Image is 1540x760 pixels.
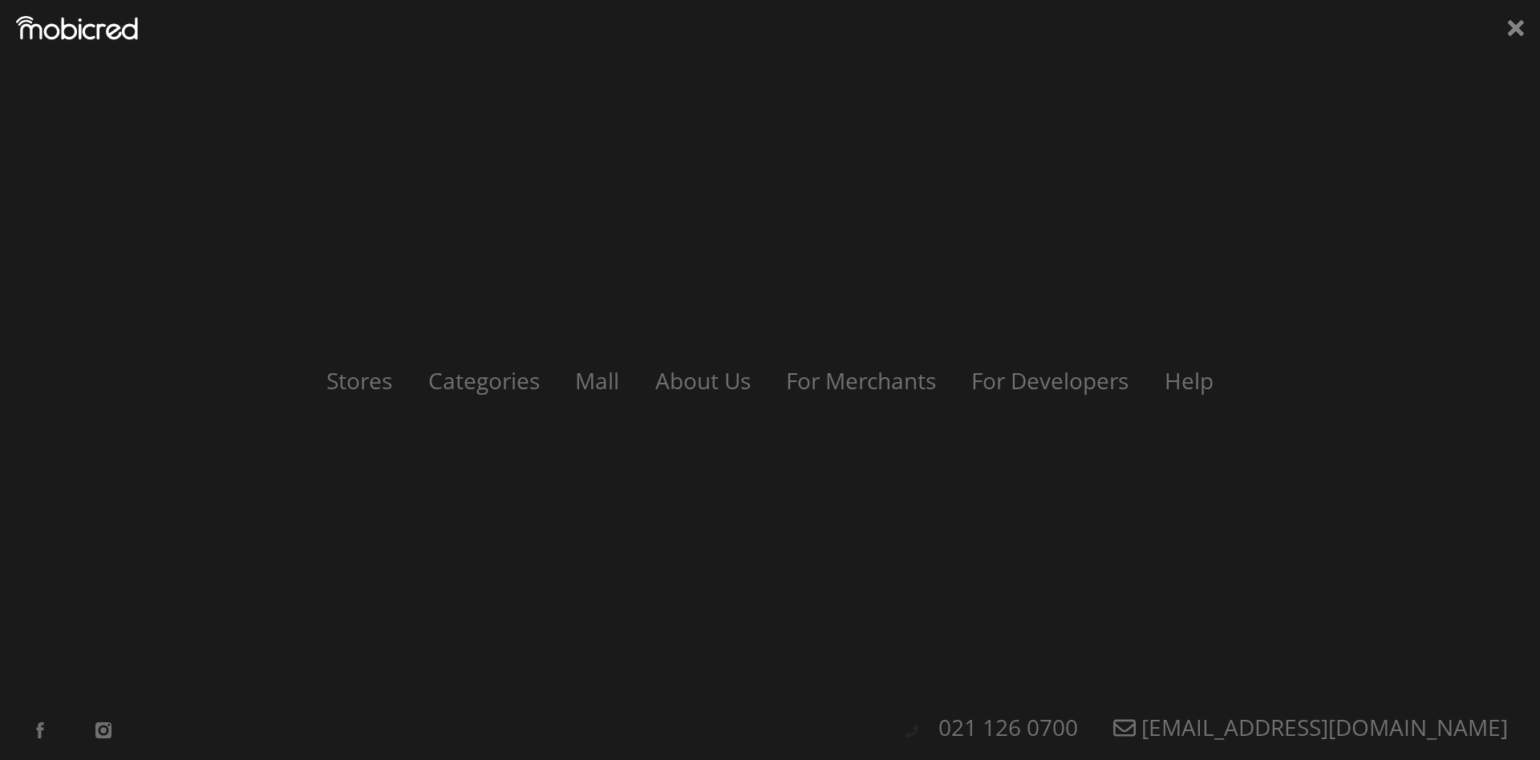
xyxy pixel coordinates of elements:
[559,365,635,396] a: Mall
[1097,712,1524,742] a: [EMAIL_ADDRESS][DOMAIN_NAME]
[310,365,408,396] a: Stores
[770,365,952,396] a: For Merchants
[639,365,767,396] a: About Us
[955,365,1145,396] a: For Developers
[412,365,556,396] a: Categories
[16,16,138,40] img: Mobicred
[1149,365,1230,396] a: Help
[922,712,1094,742] a: 021 126 0700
